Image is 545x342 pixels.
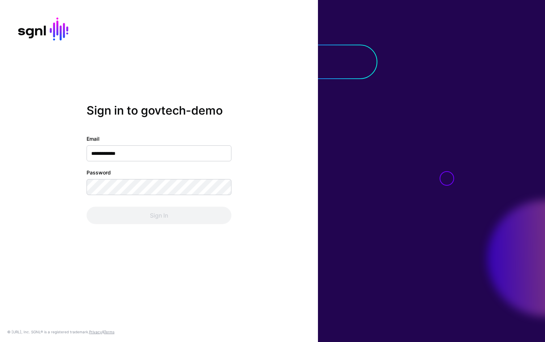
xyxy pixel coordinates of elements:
[87,103,231,117] h2: Sign in to govtech-demo
[7,329,114,335] div: © [URL], Inc. SGNL® is a registered trademark. &
[87,135,100,143] label: Email
[89,330,102,334] a: Privacy
[104,330,114,334] a: Terms
[87,169,111,176] label: Password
